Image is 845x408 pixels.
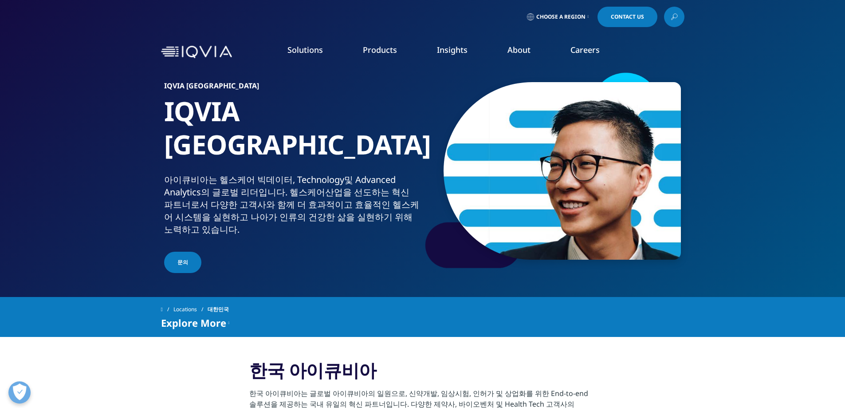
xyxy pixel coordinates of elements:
[570,44,600,55] a: Careers
[363,44,397,55] a: Products
[173,301,208,317] a: Locations
[8,381,31,404] button: 개방형 기본 설정
[444,82,681,260] img: 25_rbuportraitoption.jpg
[236,31,684,73] nav: Primary
[208,301,229,317] span: 대한민국
[287,44,323,55] a: Solutions
[177,258,188,266] span: 문의
[249,359,596,388] h3: 한국 아이큐비아
[164,252,201,273] a: 문의
[611,14,644,20] span: Contact Us
[536,13,586,20] span: Choose a Region
[164,174,419,236] div: 아이큐비아는 헬스케어 빅데이터, Technology및 Advanced Analytics의 글로벌 리더입니다. 헬스케어산업을 선도하는 혁신 파트너로서 다양한 고객사와 함께 더 ...
[507,44,531,55] a: About
[161,317,226,328] span: Explore More
[437,44,468,55] a: Insights
[597,7,657,27] a: Contact Us
[164,95,419,174] h1: IQVIA [GEOGRAPHIC_DATA]
[164,82,419,95] h6: IQVIA [GEOGRAPHIC_DATA]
